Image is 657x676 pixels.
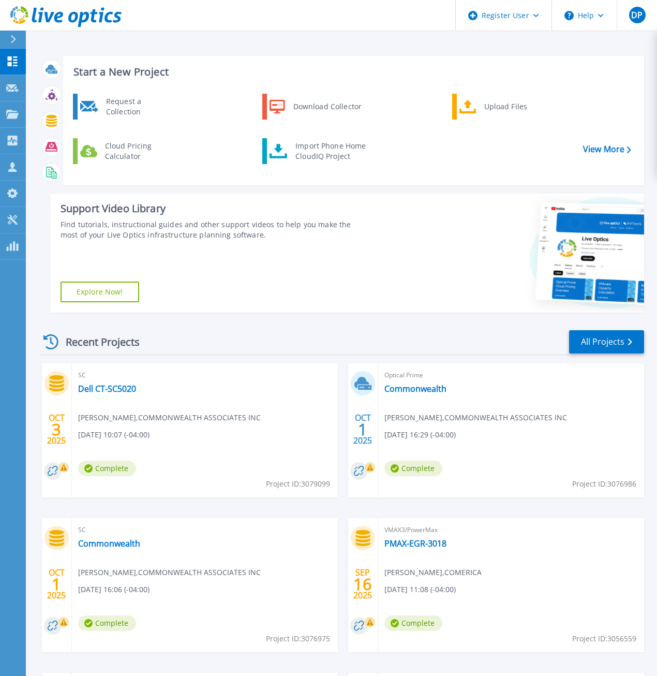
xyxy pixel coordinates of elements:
span: 3 [52,425,61,434]
span: [DATE] 10:07 (-04:00) [78,429,150,440]
span: [PERSON_NAME] , COMMONWEALTH ASSOCIATES INC [78,412,261,423]
a: Request a Collection [73,94,179,120]
div: SEP 2025 [353,565,372,603]
span: VMAX3/PowerMax [384,524,638,536]
h3: Start a New Project [73,66,631,78]
div: Support Video Library [61,202,369,215]
div: OCT 2025 [47,565,66,603]
span: [PERSON_NAME] , COMERICA [384,567,482,578]
span: Optical Prime [384,370,638,381]
span: 16 [353,580,372,589]
span: [DATE] 16:29 (-04:00) [384,429,456,440]
a: Explore Now! [61,282,139,302]
span: [PERSON_NAME] , COMMONWEALTH ASSOCIATES INC [384,412,567,423]
span: Project ID: 3056559 [572,633,636,644]
span: Complete [384,615,442,631]
div: OCT 2025 [47,410,66,448]
a: All Projects [569,330,644,354]
span: 1 [52,580,61,589]
div: Find tutorials, instructional guides and other support videos to help you make the most of your L... [61,219,369,240]
span: SC [78,524,332,536]
div: OCT 2025 [353,410,372,448]
a: Dell CT-SC5020 [78,384,136,394]
a: Download Collector [262,94,368,120]
a: Cloud Pricing Calculator [73,138,179,164]
span: Complete [78,461,136,476]
span: Project ID: 3076986 [572,478,636,490]
span: Complete [78,615,136,631]
div: Recent Projects [40,329,154,355]
a: PMAX-EGR-3018 [384,538,446,549]
a: Upload Files [452,94,558,120]
span: Project ID: 3076975 [266,633,330,644]
span: [DATE] 16:06 (-04:00) [78,584,150,595]
div: Request a Collection [101,96,176,117]
div: Download Collector [288,96,366,117]
span: SC [78,370,332,381]
div: Cloud Pricing Calculator [100,141,176,161]
span: [DATE] 11:08 (-04:00) [384,584,456,595]
span: [PERSON_NAME] , COMMONWEALTH ASSOCIATES INC [78,567,261,578]
a: Commonwealth [78,538,140,549]
span: Complete [384,461,442,476]
a: Commonwealth [384,384,446,394]
div: Upload Files [479,96,556,117]
div: Import Phone Home CloudIQ Project [290,141,371,161]
span: 1 [358,425,367,434]
span: Project ID: 3079099 [266,478,330,490]
span: DP [631,11,643,19]
a: View More [583,144,631,154]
